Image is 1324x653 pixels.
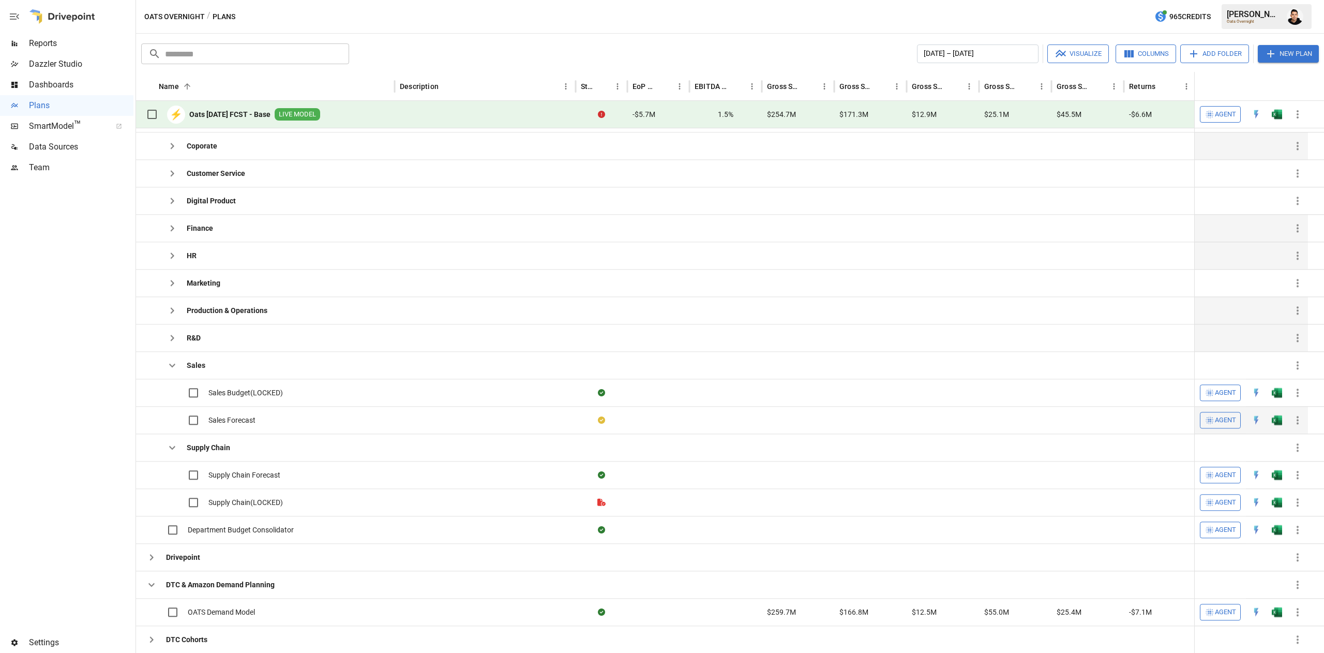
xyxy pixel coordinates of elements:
[658,79,672,94] button: Sort
[1057,109,1081,120] span: $45.5M
[187,442,230,453] b: Supply Chain
[745,79,759,94] button: EBITDA Margin column menu
[188,607,255,617] span: OATS Demand Model
[1272,470,1282,480] img: g5qfjXmAAAAABJRU5ErkJggg==
[29,636,133,649] span: Settings
[581,82,595,91] div: Status
[1251,388,1261,398] img: quick-edit-flash.b8aec18c.svg
[633,109,655,120] span: -$5.7M
[1251,388,1261,398] div: Open in Quick Edit
[1251,415,1261,425] div: Open in Quick Edit
[1272,525,1282,535] div: Open in Excel
[1129,109,1152,120] span: -$6.6M
[633,82,657,91] div: EoP Cash
[1169,10,1211,23] span: 965 Credits
[166,552,200,562] b: Drivepoint
[1272,497,1282,508] img: g5qfjXmAAAAABJRU5ErkJggg==
[1200,412,1241,428] button: Agent
[1287,8,1303,25] img: Francisco Sanchez
[1020,79,1034,94] button: Sort
[167,106,185,124] div: ⚡
[29,37,133,50] span: Reports
[1272,607,1282,617] img: g5qfjXmAAAAABJRU5ErkJggg==
[1215,497,1236,509] span: Agent
[187,333,201,343] b: R&D
[598,607,605,617] div: Sync complete
[180,79,194,94] button: Sort
[598,388,605,398] div: Sync complete
[1057,82,1091,91] div: Gross Sales: Retail
[1251,470,1261,480] div: Open in Quick Edit
[839,607,868,617] span: $166.8M
[1251,470,1261,480] img: quick-edit-flash.b8aec18c.svg
[912,109,937,120] span: $12.9M
[208,415,255,425] span: Sales Forecast
[187,196,236,206] b: Digital Product
[1272,109,1282,120] img: g5qfjXmAAAAABJRU5ErkJggg==
[1251,607,1261,617] div: Open in Quick Edit
[596,79,610,94] button: Sort
[187,141,217,151] b: Coporate
[730,79,745,94] button: Sort
[803,79,817,94] button: Sort
[1272,415,1282,425] img: g5qfjXmAAAAABJRU5ErkJggg==
[598,525,605,535] div: Sync complete
[984,607,1009,617] span: $55.0M
[839,82,874,91] div: Gross Sales: DTC Online
[1129,607,1152,617] span: -$7.1M
[1057,607,1081,617] span: $25.4M
[1251,525,1261,535] div: Open in Quick Edit
[1251,109,1261,120] img: quick-edit-flash.b8aec18c.svg
[767,109,796,120] span: $254.7M
[598,109,605,120] div: Error during sync.
[1150,7,1215,26] button: 965Credits
[962,79,976,94] button: Gross Sales: Marketplace column menu
[597,497,606,508] div: File is not a valid Drivepoint model
[29,58,133,70] span: Dazzler Studio
[1272,497,1282,508] div: Open in Excel
[29,120,104,132] span: SmartModel
[1215,606,1236,618] span: Agent
[718,109,733,120] span: 1.5%
[1251,497,1261,508] div: Open in Quick Edit
[187,250,197,261] b: HR
[1107,79,1121,94] button: Gross Sales: Retail column menu
[984,82,1019,91] div: Gross Sales: Wholesale
[984,109,1009,120] span: $25.1M
[1116,44,1176,63] button: Columns
[598,415,605,425] div: Your plan has changes in Excel that are not reflected in the Drivepoint Data Warehouse, select "S...
[890,79,904,94] button: Gross Sales: DTC Online column menu
[1200,604,1241,620] button: Agent
[1272,109,1282,120] div: Open in Excel
[695,82,729,91] div: EBITDA Margin
[159,82,179,91] div: Name
[1200,467,1241,483] button: Agent
[144,10,205,23] button: Oats Overnight
[275,110,320,120] span: LIVE MODEL
[187,305,267,316] b: Production & Operations
[1272,470,1282,480] div: Open in Excel
[912,82,946,91] div: Gross Sales: Marketplace
[912,607,937,617] span: $12.5M
[917,44,1039,63] button: [DATE] – [DATE]
[1215,387,1236,399] span: Agent
[1215,109,1236,121] span: Agent
[1156,79,1171,94] button: Sort
[1200,522,1241,538] button: Agent
[1047,44,1109,63] button: Visualize
[1293,79,1308,94] button: Sort
[1272,607,1282,617] div: Open in Excel
[1251,525,1261,535] img: quick-edit-flash.b8aec18c.svg
[817,79,832,94] button: Gross Sales column menu
[1251,109,1261,120] div: Open in Quick Edit
[29,79,133,91] span: Dashboards
[1251,415,1261,425] img: quick-edit-flash.b8aec18c.svg
[166,580,275,590] b: DTC & Amazon Demand Planning
[29,161,133,174] span: Team
[767,607,796,617] span: $259.7M
[1215,469,1236,481] span: Agent
[947,79,962,94] button: Sort
[1215,414,1236,426] span: Agent
[1227,9,1281,19] div: [PERSON_NAME]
